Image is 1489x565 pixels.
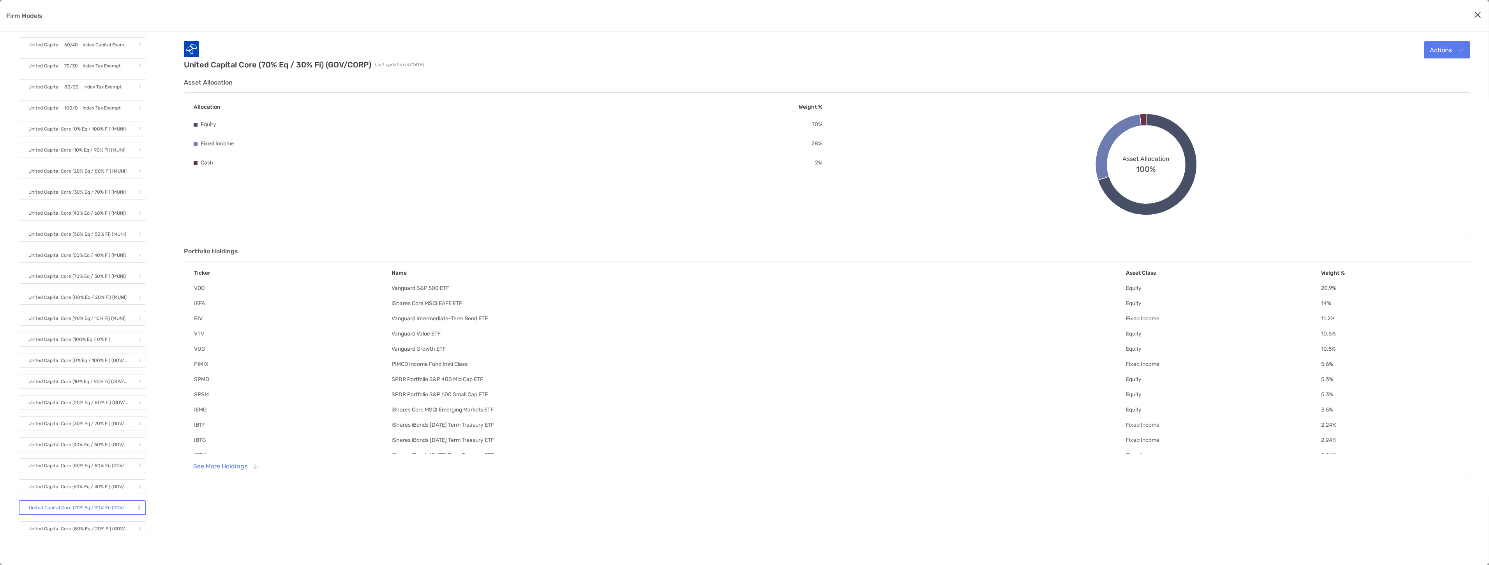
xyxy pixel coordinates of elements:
[812,139,822,148] p: 28 %
[391,269,1126,277] th: Name
[194,376,391,383] td: SPMD
[1126,269,1321,277] th: Asset Class
[28,314,125,323] p: United Capital Core (90% Eq / 10% Fi) (MUNI)
[19,206,146,221] a: United Capital Core (40% Eq / 60% Fi) (MUNI)
[1126,300,1321,307] td: Equity
[201,139,234,148] p: Fixed Income
[28,419,128,429] p: United Capital Core (30% Eq / 70% Fi) (GOV/CORP)
[28,251,126,260] p: United Capital Core (60% Eq / 40% Fi) (MUNI)
[391,421,1126,429] td: iShares iBonds [DATE] Term Treasury ETF
[1126,376,1321,383] td: Equity
[1321,330,1461,337] td: 10.5 %
[391,452,1126,459] td: iShares iBonds [DATE] Term Treasury ETF
[1126,360,1321,368] td: Fixed Income
[374,62,424,67] span: Last updated at [DATE]
[391,436,1126,444] td: iShares iBonds [DATE] Term Treasury ETF
[19,164,146,178] a: United Capital Core (20% Eq / 80% Fi) (MUNI)
[1321,284,1461,292] td: 20.9 %
[184,60,371,69] h2: United Capital Core (70% Eq / 30% Fi) (GOV/CORP)
[194,391,391,398] td: SPSM
[194,421,391,429] td: IBTF
[201,158,213,168] p: Cash
[1321,315,1461,322] td: 11.2 %
[194,360,391,368] td: PIMIX
[1321,300,1461,307] td: 14 %
[201,120,216,129] p: Equity
[28,293,127,302] p: United Capital Core (80% Eq / 20% Fi) (MUNI)
[1321,360,1461,368] td: 5.6 %
[1321,269,1461,277] th: Weight %
[1126,421,1321,429] td: Fixed Income
[19,521,146,536] a: United Capital Core (80% Eq / 20% Fi) (GOV/CORP)
[1123,155,1170,162] span: Asset Allocation
[19,332,146,347] a: United Capital Core (100% Eq / 0% Fi)
[19,58,146,73] a: United Capital - 70/30 - Index Tax Exempt
[812,120,822,129] p: 70 %
[194,315,391,322] td: BIV
[391,315,1126,322] td: Vanguard Intermediate-Term Bond ETF
[194,330,391,337] td: VTV
[391,391,1126,398] td: SPDR Portfolio S&P 600 Small Cap ETF
[1126,345,1321,353] td: Equity
[184,247,1470,255] h3: Portfolio Holdings
[1126,406,1321,413] td: Equity
[19,185,146,200] a: United Capital Core (30% Eq / 70% Fi) (MUNI)
[28,335,110,344] p: United Capital Core (100% Eq / 0% Fi)
[815,158,822,168] p: 2 %
[28,440,128,450] p: United Capital Core (40% Eq / 60% Fi) (GOV/CORP)
[19,416,146,431] a: United Capital Core (30% Eq / 70% Fi) (GOV/CORP)
[1321,376,1461,383] td: 5.3 %
[19,500,146,515] a: United Capital Core (70% Eq / 30% Fi) (GOV/CORP)
[391,300,1126,307] td: iShares Core MSCI EAFE ETF
[391,360,1126,368] td: PIMCO Income Fund Insti Class
[391,284,1126,292] td: Vanguard S&P 500 ETF
[391,406,1126,413] td: iShares Core MSCI Emerging Markets ETF
[1321,391,1461,398] td: 5.3 %
[19,269,146,284] a: United Capital Core (70% Eq / 30% Fi) (MUNI)
[28,103,121,113] p: United Capital - 100/0 - Index Tax Exempt
[194,102,221,112] p: Allocation
[194,300,391,307] td: IEFA
[194,452,391,459] td: IBTH
[194,284,391,292] td: VOO
[19,37,146,52] a: United Capital - 60/40 - Index Capital Exempt
[19,437,146,452] a: United Capital Core (40% Eq / 60% Fi) (GOV/CORP)
[1126,284,1321,292] td: Equity
[28,356,128,365] p: United Capital Core (0% Eq / 100% Fi) (GOV/CORP)
[1126,436,1321,444] td: Fixed Income
[1321,421,1461,429] td: 2.24 %
[194,269,391,277] th: Ticker
[799,102,822,112] p: Weight %
[29,503,128,513] p: United Capital Core (70% Eq / 30% Fi) (GOV/CORP)
[28,145,125,155] p: United Capital Core (10% Eq / 90% Fi) (MUNI)
[194,436,391,444] td: IBTG
[28,40,128,50] p: United Capital - 60/40 - Index Capital Exempt
[19,227,146,242] a: United Capital Core (50% Eq / 50% Fi) (MUNI)
[184,79,1470,86] h3: Asset Allocation
[28,124,126,134] p: United Capital Core (0% Eq / 100% Fi) (MUNI)
[1321,436,1461,444] td: 2.24 %
[19,374,146,389] a: United Capital Core (10% Eq / 90% Fi) (GOV/CORP)
[1136,162,1156,174] span: 100%
[391,330,1126,337] td: Vanguard Value ETF
[1126,391,1321,398] td: Equity
[19,458,146,473] a: United Capital Core (50% Eq / 50% Fi) (GOV/CORP)
[19,311,146,326] a: United Capital Core (90% Eq / 10% Fi) (MUNI)
[19,290,146,305] a: United Capital Core (80% Eq / 20% Fi) (MUNI)
[28,461,128,471] p: United Capital Core (50% Eq / 50% Fi) (GOV/CORP)
[28,230,126,239] p: United Capital Core (50% Eq / 50% Fi) (MUNI)
[194,406,391,413] td: IEMG
[19,353,146,368] a: United Capital Core (0% Eq / 100% Fi) (GOV/CORP)
[1424,41,1470,58] button: Actions
[1321,406,1461,413] td: 3.5 %
[1321,452,1461,459] td: 2.24 %
[28,398,128,408] p: United Capital Core (20% Eq / 80% Fi) (GOV/CORP)
[187,457,264,475] button: See More Holdings
[28,61,121,71] p: United Capital - 70/30 - Index Tax Exempt
[19,479,146,494] a: United Capital Core (60% Eq / 40% Fi) (GOV/CORP)
[19,79,146,94] a: United Capital - 80/20 - Index Tax Exempt
[1126,452,1321,459] td: Fixed Income
[28,187,126,197] p: United Capital Core (30% Eq / 70% Fi) (MUNI)
[391,376,1126,383] td: SPDR Portfolio S&P 400 Mid Cap ETF
[1126,330,1321,337] td: Equity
